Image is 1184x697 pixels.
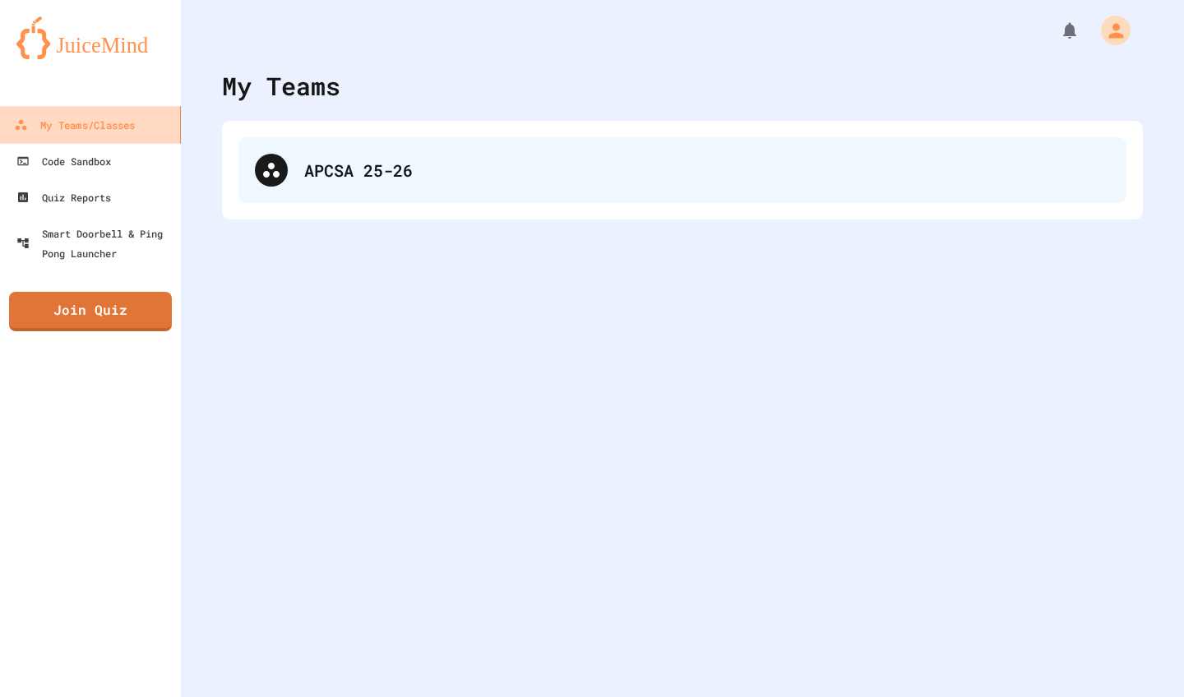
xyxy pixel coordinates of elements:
div: My Notifications [1029,16,1084,44]
div: APCSA 25-26 [304,158,1110,182]
div: My Teams/Classes [14,115,135,136]
div: APCSA 25-26 [238,137,1126,203]
div: Quiz Reports [16,187,111,207]
div: Code Sandbox [16,151,111,171]
a: Join Quiz [9,292,172,331]
div: Smart Doorbell & Ping Pong Launcher [16,224,174,263]
div: My Account [1084,12,1135,49]
div: My Teams [222,67,340,104]
img: logo-orange.svg [16,16,164,59]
